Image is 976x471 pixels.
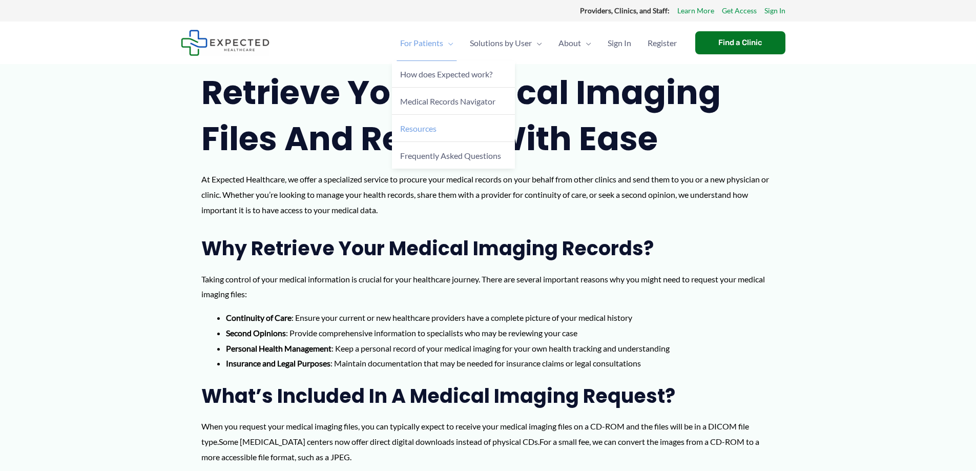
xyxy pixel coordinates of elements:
[400,25,443,61] span: For Patients
[226,341,775,356] li: : Keep a personal record of your medical imaging for your own health tracking and understanding
[201,419,775,464] p: When you request your medical imaging files, you can typically expect to receive your medical ima...
[443,25,453,61] span: Menu Toggle
[400,151,501,160] span: Frequently Asked Questions
[201,236,775,261] h2: Why Retrieve Your Medical Imaging Records?
[470,25,532,61] span: Solutions by User
[462,25,550,61] a: Solutions by UserMenu Toggle
[392,61,515,88] a: How does Expected work?
[181,30,269,56] img: Expected Healthcare Logo - side, dark font, small
[550,25,599,61] a: AboutMenu Toggle
[764,4,785,17] a: Sign In
[400,69,492,79] span: How does Expected work?
[695,31,785,54] a: Find a Clinic
[201,383,775,408] h2: What’s Included in a Medical Imaging Request?
[599,25,639,61] a: Sign In
[226,358,330,368] strong: Insurance and Legal Purposes
[392,88,515,115] a: Medical Records Navigator
[201,272,775,302] p: Taking control of your medical information is crucial for your healthcare journey. There are seve...
[400,96,495,106] span: Medical Records Navigator
[648,25,677,61] span: Register
[392,115,515,142] a: Resources
[677,4,714,17] a: Learn More
[580,6,670,15] strong: Providers, Clinics, and Staff:
[581,25,591,61] span: Menu Toggle
[226,313,292,322] strong: Continuity of Care
[201,70,775,161] h1: Retrieve Your Medical Imaging Files and Results with Ease
[226,310,775,325] li: : Ensure your current or new healthcare providers have a complete picture of your medical history
[608,25,631,61] span: Sign In
[201,437,759,462] span: For a small fee, we can convert the images from a CD-ROM to a more accessible file format, such a...
[392,142,515,169] a: Frequently Asked Questions
[226,356,775,371] li: : Maintain documentation that may be needed for insurance claims or legal consultations
[392,25,462,61] a: For PatientsMenu Toggle
[558,25,581,61] span: About
[532,25,542,61] span: Menu Toggle
[226,325,775,341] li: : Provide comprehensive information to specialists who may be reviewing your case
[226,328,286,338] strong: Second Opinions
[722,4,757,17] a: Get Access
[219,437,539,446] span: Some [MEDICAL_DATA] centers now offer direct digital downloads instead of physical CDs.
[639,25,685,61] a: Register
[400,124,437,133] span: Resources
[201,172,775,217] p: At Expected Healthcare, we offer a specialized service to procure your medical records on your be...
[392,25,685,61] nav: Primary Site Navigation
[226,343,331,353] strong: Personal Health Management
